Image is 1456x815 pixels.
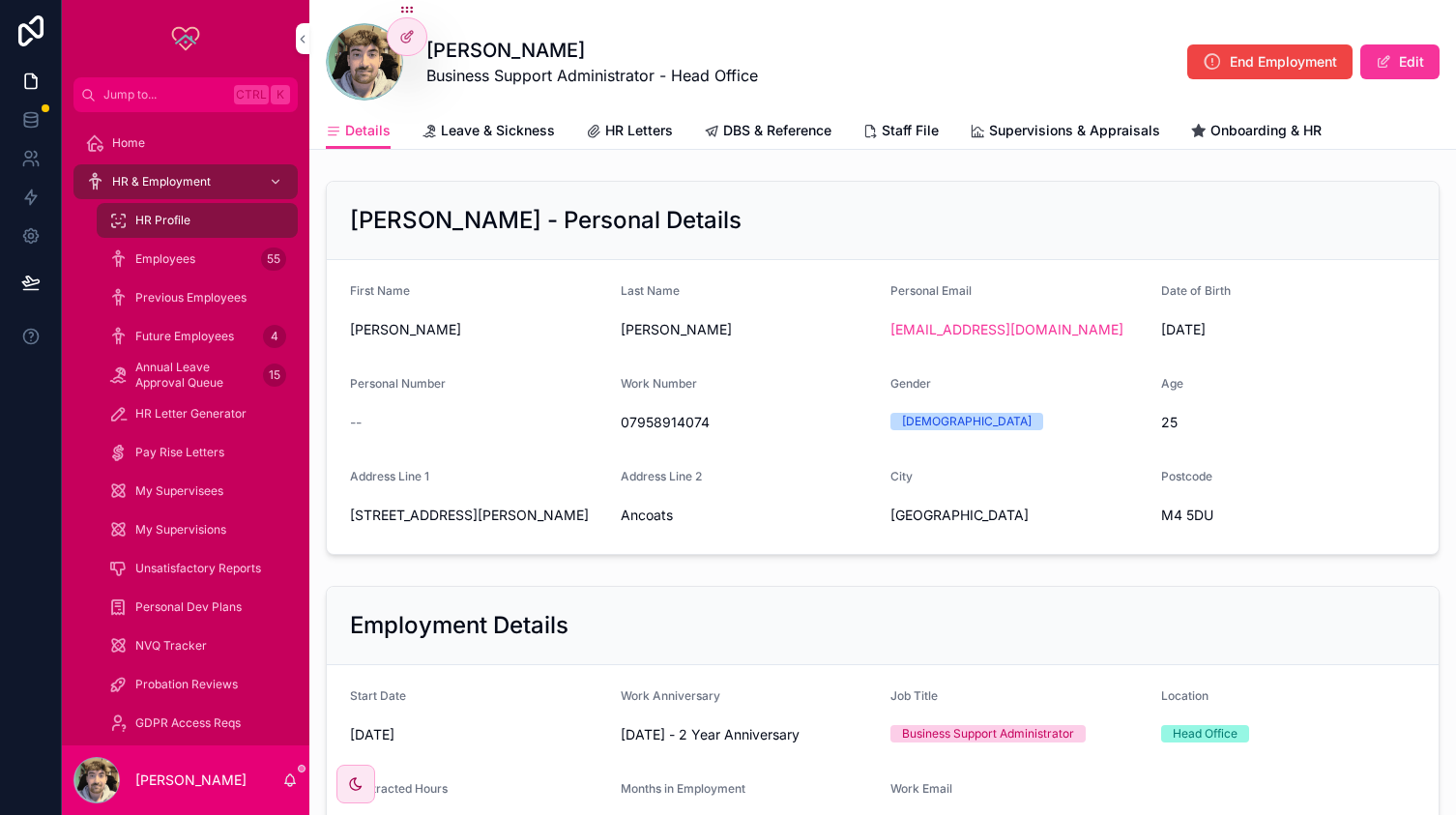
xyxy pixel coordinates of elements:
[273,87,288,102] span: K
[112,135,145,151] span: Home
[1360,44,1440,79] button: Edit
[97,512,298,547] a: My Supervisions
[234,85,269,104] span: Ctrl
[970,113,1160,152] a: Supervisions & Appraisals
[97,319,298,354] a: Future Employees4
[135,715,241,731] span: GDPR Access Reqs
[135,677,238,692] span: Probation Reviews
[135,406,247,422] span: HR Letter Generator
[350,413,362,432] span: --
[1161,688,1208,703] span: Location
[103,87,226,102] span: Jump to...
[890,506,1146,525] span: [GEOGRAPHIC_DATA]
[62,112,309,745] div: scrollable content
[97,628,298,663] a: NVQ Tracker
[73,126,298,160] a: Home
[97,280,298,315] a: Previous Employees
[135,561,261,576] span: Unsatisfactory Reports
[97,358,298,393] a: Annual Leave Approval Queue15
[441,121,555,140] span: Leave & Sickness
[97,474,298,509] a: My Supervisees
[890,376,931,391] span: Gender
[890,781,952,796] span: Work Email
[1161,413,1416,432] span: 25
[135,290,247,306] span: Previous Employees
[862,113,939,152] a: Staff File
[263,364,286,387] div: 15
[989,121,1160,140] span: Supervisions & Appraisals
[135,360,255,391] span: Annual Leave Approval Queue
[422,113,555,152] a: Leave & Sickness
[350,610,568,641] h2: Employment Details
[97,203,298,238] a: HR Profile
[350,283,410,298] span: First Name
[1187,44,1353,79] button: End Employment
[112,174,211,189] span: HR & Employment
[621,506,876,525] span: Ancoats
[97,396,298,431] a: HR Letter Generator
[73,164,298,199] a: HR & Employment
[97,551,298,586] a: Unsatisfactory Reports
[621,413,876,432] span: 07958914074
[586,113,673,152] a: HR Letters
[97,242,298,277] a: Employees55
[263,325,286,348] div: 4
[135,329,234,344] span: Future Employees
[97,435,298,470] a: Pay Rise Letters
[135,483,223,499] span: My Supervisees
[621,725,876,744] span: [DATE] - 2 Year Anniversary
[1161,469,1212,483] span: Postcode
[97,706,298,741] a: GDPR Access Reqs
[723,121,831,140] span: DBS & Reference
[1191,113,1322,152] a: Onboarding & HR
[345,121,391,140] span: Details
[350,320,605,339] span: [PERSON_NAME]
[97,667,298,702] a: Probation Reviews
[605,121,673,140] span: HR Letters
[426,64,758,87] span: Business Support Administrator - Head Office
[350,725,605,744] span: [DATE]
[621,781,745,796] span: Months in Employment
[1161,376,1183,391] span: Age
[890,688,938,703] span: Job Title
[350,781,448,796] span: Contracted Hours
[135,638,207,654] span: NVQ Tracker
[170,23,201,54] img: App logo
[902,725,1074,742] div: Business Support Administrator
[621,688,720,703] span: Work Anniversary
[890,283,972,298] span: Personal Email
[135,213,190,228] span: HR Profile
[350,469,429,483] span: Address Line 1
[135,251,195,267] span: Employees
[704,113,831,152] a: DBS & Reference
[621,283,680,298] span: Last Name
[135,771,247,790] p: [PERSON_NAME]
[1161,506,1416,525] span: M4 5DU
[261,247,286,271] div: 55
[350,506,605,525] span: [STREET_ADDRESS][PERSON_NAME]
[350,205,742,236] h2: [PERSON_NAME] - Personal Details
[1161,283,1231,298] span: Date of Birth
[326,113,391,150] a: Details
[882,121,939,140] span: Staff File
[1210,121,1322,140] span: Onboarding & HR
[621,469,702,483] span: Address Line 2
[621,376,697,391] span: Work Number
[135,522,226,538] span: My Supervisions
[1230,52,1337,72] span: End Employment
[890,320,1123,339] a: [EMAIL_ADDRESS][DOMAIN_NAME]
[621,320,876,339] span: [PERSON_NAME]
[97,590,298,625] a: Personal Dev Plans
[73,77,298,112] button: Jump to...CtrlK
[135,445,224,460] span: Pay Rise Letters
[350,376,446,391] span: Personal Number
[890,469,913,483] span: City
[1161,320,1416,339] span: [DATE]
[350,688,406,703] span: Start Date
[1173,725,1238,742] div: Head Office
[426,37,758,64] h1: [PERSON_NAME]
[902,413,1032,430] div: [DEMOGRAPHIC_DATA]
[135,599,242,615] span: Personal Dev Plans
